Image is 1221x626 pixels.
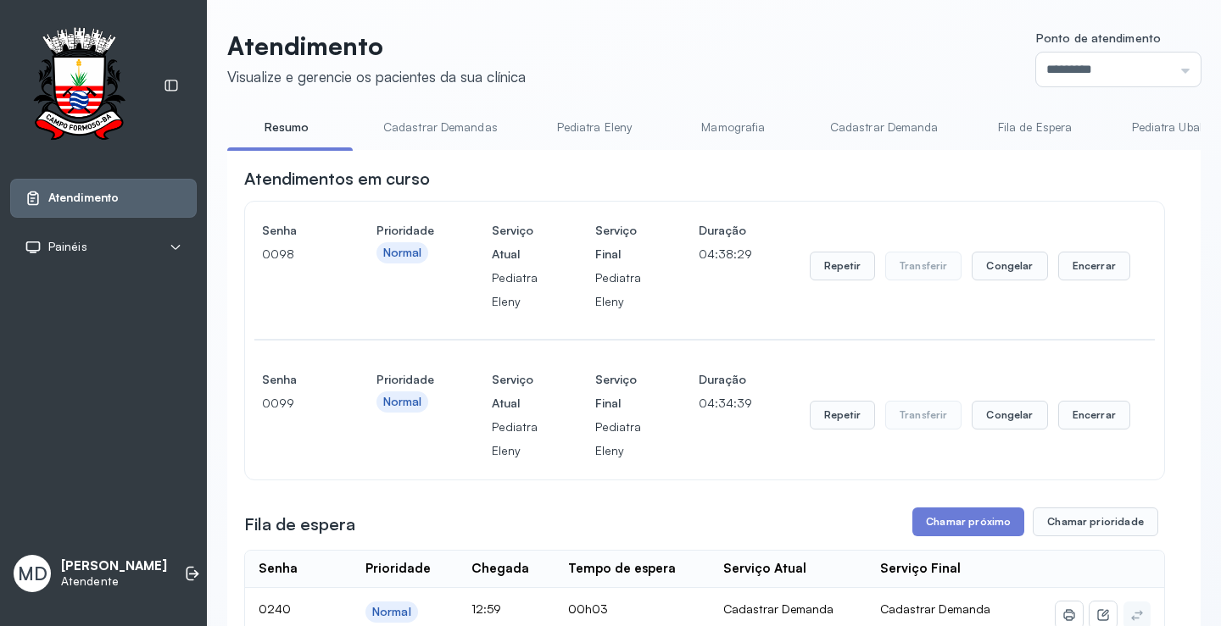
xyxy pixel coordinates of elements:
p: Atendimento [227,30,526,61]
span: Cadastrar Demanda [880,601,990,616]
h4: Duração [699,368,752,391]
p: Atendente [61,574,167,589]
button: Encerrar [1058,401,1130,429]
div: Prioridade [365,561,431,577]
button: Repetir [810,401,875,429]
a: Resumo [227,114,346,141]
h3: Atendimentos em curso [244,167,430,191]
h4: Senha [262,219,319,242]
span: Atendimento [48,191,119,205]
h4: Serviço Atual [492,219,538,266]
h4: Prioridade [376,219,434,242]
span: Ponto de atendimento [1036,30,1161,45]
button: Transferir [885,401,962,429]
div: Chegada [471,561,529,577]
img: Logotipo do estabelecimento [18,27,140,145]
button: Chamar prioridade [1033,507,1158,536]
button: Transferir [885,252,962,280]
div: Normal [383,395,422,409]
h4: Prioridade [376,368,434,391]
h4: Serviço Final [595,368,641,415]
button: Congelar [972,252,1047,280]
p: 0099 [262,391,319,415]
p: [PERSON_NAME] [61,558,167,574]
span: 12:59 [471,601,501,616]
a: Cadastrar Demandas [366,114,515,141]
h3: Fila de espera [244,512,355,536]
p: 04:38:29 [699,242,752,266]
a: Mamografia [674,114,793,141]
h4: Duração [699,219,752,242]
p: Pediatra Eleny [595,266,641,313]
div: Normal [372,605,411,619]
div: Cadastrar Demanda [723,601,854,617]
h4: Serviço Atual [492,368,538,415]
h4: Senha [262,368,319,391]
div: Tempo de espera [568,561,676,577]
button: Chamar próximo [912,507,1024,536]
div: Serviço Final [880,561,961,577]
span: Painéis [48,240,87,254]
p: Pediatra Eleny [492,415,538,463]
p: Pediatra Eleny [492,266,538,313]
button: Repetir [810,252,875,280]
p: 0098 [262,242,319,266]
a: Cadastrar Demanda [813,114,956,141]
a: Fila de Espera [976,114,1095,141]
h4: Serviço Final [595,219,641,266]
div: Serviço Atual [723,561,806,577]
button: Encerrar [1058,252,1130,280]
div: Senha [259,561,298,577]
span: 0240 [259,601,291,616]
p: Pediatra Eleny [595,415,641,463]
div: Normal [383,246,422,260]
a: Atendimento [25,190,182,207]
a: Pediatra Eleny [535,114,654,141]
div: Visualize e gerencie os pacientes da sua clínica [227,68,526,86]
button: Congelar [972,401,1047,429]
p: 04:34:39 [699,391,752,415]
span: 00h03 [568,601,608,616]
